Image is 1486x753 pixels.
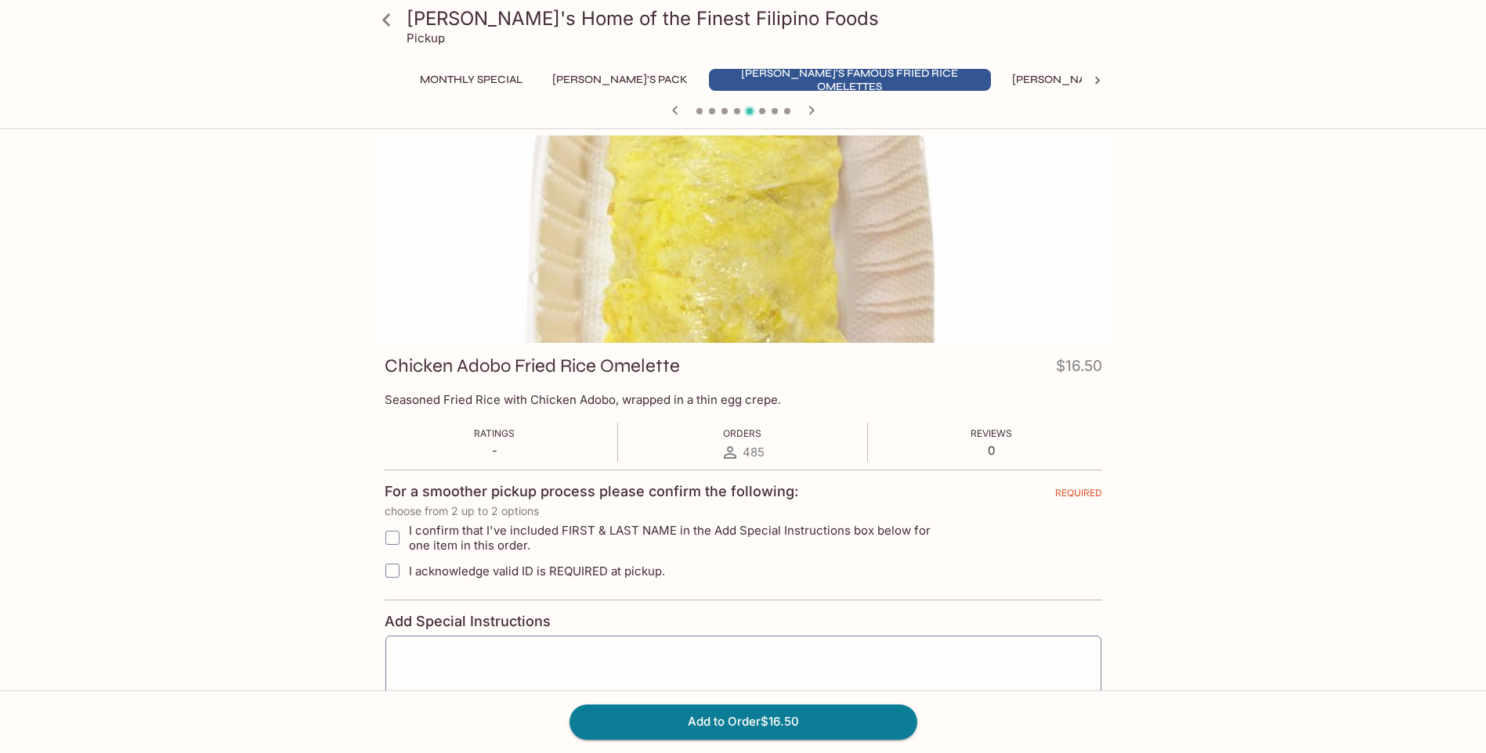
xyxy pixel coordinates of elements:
[743,445,765,459] span: 485
[971,443,1012,458] p: 0
[544,69,696,91] button: [PERSON_NAME]'s Pack
[407,31,445,45] p: Pickup
[385,354,680,378] h3: Chicken Adobo Fried Rice Omelette
[723,427,761,439] span: Orders
[385,613,1102,630] h4: Add Special Instructions
[409,564,665,578] span: I acknowledge valid ID is REQUIRED at pickup.
[385,505,1102,517] p: choose from 2 up to 2 options
[709,69,991,91] button: [PERSON_NAME]'s Famous Fried Rice Omelettes
[407,6,1107,31] h3: [PERSON_NAME]'s Home of the Finest Filipino Foods
[409,523,952,553] span: I confirm that I've included FIRST & LAST NAME in the Add Special Instructions box below for one ...
[474,427,515,439] span: Ratings
[411,69,531,91] button: Monthly Special
[971,427,1012,439] span: Reviews
[1056,354,1102,384] h4: $16.50
[569,704,917,739] button: Add to Order$16.50
[1003,69,1203,91] button: [PERSON_NAME]'s Mixed Plates
[385,483,798,500] h4: For a smoother pickup process please confirm the following:
[474,443,515,458] p: -
[374,135,1113,343] div: Chicken Adobo Fried Rice Omelette
[385,392,1102,407] p: Seasoned Fried Rice with Chicken Adobo, wrapped in a thin egg crepe.
[1055,487,1102,505] span: REQUIRED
